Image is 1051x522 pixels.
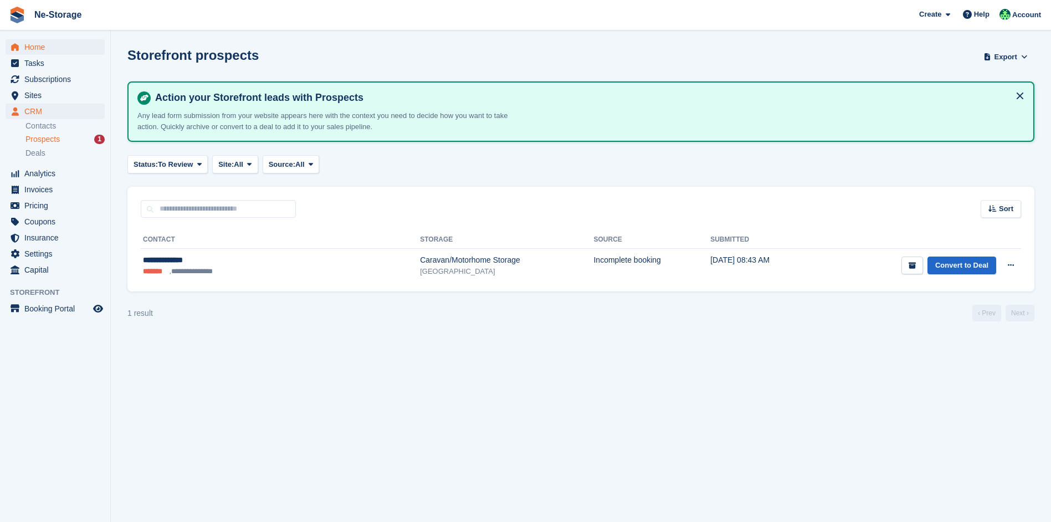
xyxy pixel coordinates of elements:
span: Export [994,52,1017,63]
a: menu [6,39,105,55]
span: Storefront [10,287,110,298]
a: menu [6,301,105,316]
nav: Page [970,305,1037,321]
span: Subscriptions [24,71,91,87]
span: CRM [24,104,91,119]
a: Ne-Storage [30,6,86,24]
a: menu [6,55,105,71]
span: Deals [25,148,45,158]
a: menu [6,230,105,245]
td: Incomplete booking [593,249,710,283]
span: Home [24,39,91,55]
button: Export [981,48,1030,66]
p: Any lead form submission from your website appears here with the context you need to decide how y... [137,110,525,132]
span: Invoices [24,182,91,197]
span: Source: [269,159,295,170]
a: menu [6,104,105,119]
img: Jay Johal [999,9,1011,20]
span: Account [1012,9,1041,21]
h4: Action your Storefront leads with Prospects [151,91,1024,104]
a: menu [6,198,105,213]
th: Submitted [710,231,813,249]
span: Settings [24,246,91,262]
a: Deals [25,147,105,159]
span: Sort [999,203,1013,214]
a: menu [6,88,105,103]
span: Site: [218,159,234,170]
div: [GEOGRAPHIC_DATA] [420,266,593,277]
span: Pricing [24,198,91,213]
span: Analytics [24,166,91,181]
a: Next [1006,305,1034,321]
th: Contact [141,231,420,249]
div: 1 [94,135,105,144]
span: Tasks [24,55,91,71]
span: Capital [24,262,91,278]
span: All [234,159,243,170]
a: menu [6,262,105,278]
span: Booking Portal [24,301,91,316]
a: Preview store [91,302,105,315]
span: Help [974,9,990,20]
a: Convert to Deal [927,257,996,275]
span: Coupons [24,214,91,229]
div: Caravan/Motorhome Storage [420,254,593,266]
span: Prospects [25,134,60,145]
a: Previous [972,305,1001,321]
span: Status: [134,159,158,170]
span: Sites [24,88,91,103]
div: 1 result [127,308,153,319]
td: [DATE] 08:43 AM [710,249,813,283]
th: Storage [420,231,593,249]
span: Create [919,9,941,20]
a: menu [6,182,105,197]
a: Contacts [25,121,105,131]
button: Source: All [263,155,320,173]
button: Site: All [212,155,258,173]
a: menu [6,246,105,262]
a: menu [6,71,105,87]
span: To Review [158,159,193,170]
span: Insurance [24,230,91,245]
span: All [295,159,305,170]
a: menu [6,214,105,229]
h1: Storefront prospects [127,48,259,63]
img: stora-icon-8386f47178a22dfd0bd8f6a31ec36ba5ce8667c1dd55bd0f319d3a0aa187defe.svg [9,7,25,23]
th: Source [593,231,710,249]
button: Status: To Review [127,155,208,173]
a: menu [6,166,105,181]
a: Prospects 1 [25,134,105,145]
